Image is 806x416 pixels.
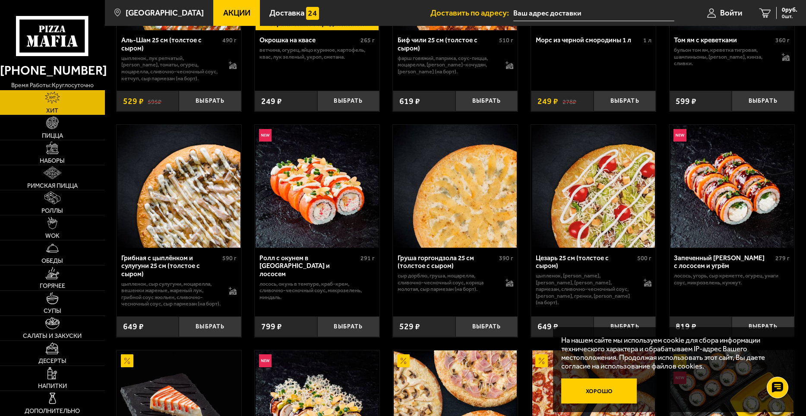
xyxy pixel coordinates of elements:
[720,9,742,17] span: Войти
[532,125,655,248] img: Цезарь 25 см (толстое с сыром)
[25,408,80,414] span: Дополнительно
[259,129,272,142] img: Новинка
[121,354,133,367] img: Акционный
[561,378,637,403] button: Хорошо
[674,47,773,67] p: бульон том ям, креветка тигровая, шампиньоны, [PERSON_NAME], кинза, сливки.
[117,125,241,248] a: Грибная с цыплёнком и сулугуни 25 см (толстое с сыром)
[23,333,82,339] span: Салаты и закуски
[670,125,793,248] img: Запеченный ролл Гурмэ с лососем и угрём
[455,316,518,337] button: Выбрать
[399,97,420,105] span: 619 ₽
[782,14,797,19] span: 0 шт.
[782,7,797,13] span: 0 руб.
[222,37,237,44] span: 490 г
[261,322,282,331] span: 799 ₽
[360,37,375,44] span: 265 г
[27,183,78,189] span: Римская пицца
[536,36,641,44] div: Морс из черной смородины 1 л
[148,97,161,105] s: 595 ₽
[259,280,375,301] p: лосось, окунь в темпуре, краб-крем, сливочно-чесночный соус, микрозелень, миндаль.
[360,255,375,262] span: 291 г
[121,36,221,52] div: Аль-Шам 25 см (толстое с сыром)
[394,125,517,248] img: Груша горгондзола 25 см (толстое с сыром)
[399,322,420,331] span: 529 ₽
[179,316,241,337] button: Выбрать
[674,36,773,44] div: Том ям с креветками
[45,233,60,239] span: WOK
[775,255,790,262] span: 279 г
[222,255,237,262] span: 590 г
[40,283,65,289] span: Горячее
[499,37,513,44] span: 510 г
[123,97,144,105] span: 529 ₽
[123,322,144,331] span: 649 ₽
[259,36,359,44] div: Окрошка на квасе
[38,358,66,364] span: Десерты
[537,322,558,331] span: 649 ₽
[531,125,656,248] a: Цезарь 25 см (толстое с сыром)
[775,37,790,44] span: 360 г
[674,272,790,286] p: лосось, угорь, Сыр креметте, огурец, унаги соус, микрозелень, кунжут.
[643,37,651,44] span: 1 л
[536,254,635,270] div: Цезарь 25 см (толстое с сыром)
[46,107,58,113] span: Хит
[673,129,686,142] img: Новинка
[42,132,63,139] span: Пицца
[398,55,497,75] p: фарш говяжий, паприка, соус-пицца, моцарелла, [PERSON_NAME]-кочудян, [PERSON_NAME] (на борт).
[259,47,375,60] p: ветчина, огурец, яйцо куриное, картофель, квас, лук зеленый, укроп, сметана.
[594,91,656,111] button: Выбрать
[255,125,379,248] a: НовинкаРолл с окунем в темпуре и лососем
[317,91,380,111] button: Выбрать
[117,125,240,248] img: Грибная с цыплёнком и сулугуни 25 см (толстое с сыром)
[398,272,497,293] p: сыр дорблю, груша, моцарелла, сливочно-чесночный соус, корица молотая, сыр пармезан (на борт).
[676,322,696,331] span: 819 ₽
[126,9,204,17] span: [GEOGRAPHIC_DATA]
[259,254,359,278] div: Ролл с окунем в [GEOGRAPHIC_DATA] и лососем
[398,36,497,52] div: Биф чили 25 см (толстое с сыром)
[676,97,696,105] span: 599 ₽
[256,125,379,248] img: Ролл с окунем в темпуре и лососем
[499,255,513,262] span: 390 г
[393,125,518,248] a: Груша горгондзола 25 см (толстое с сыром)
[121,280,221,307] p: цыпленок, сыр сулугуни, моцарелла, вешенки жареные, жареный лук, грибной соус Жюльен, сливочно-че...
[455,91,518,111] button: Выбрать
[513,5,674,21] input: Ваш адрес доставки
[269,9,304,17] span: Доставка
[674,254,773,270] div: Запеченный [PERSON_NAME] с лососем и угрём
[561,336,781,371] p: На нашем сайте мы используем cookie для сбора информации технического характера и обрабатываем IP...
[40,158,65,164] span: Наборы
[317,316,380,337] button: Выбрать
[430,9,513,17] span: Доставить по адресу:
[594,316,656,337] button: Выбрать
[398,254,497,270] div: Груша горгондзола 25 см (толстое с сыром)
[536,272,635,306] p: цыпленок, [PERSON_NAME], [PERSON_NAME], [PERSON_NAME], пармезан, сливочно-чесночный соус, [PERSON...
[259,354,272,367] img: Новинка
[535,354,548,367] img: Акционный
[44,308,61,314] span: Супы
[637,255,651,262] span: 500 г
[732,91,794,111] button: Выбрать
[41,258,63,264] span: Обеды
[121,254,221,278] div: Грибная с цыплёнком и сулугуни 25 см (толстое с сыром)
[670,125,794,248] a: НовинкаЗапеченный ролл Гурмэ с лососем и угрём
[261,97,282,105] span: 249 ₽
[397,354,410,367] img: Акционный
[563,97,576,105] s: 278 ₽
[41,208,63,214] span: Роллы
[306,7,319,19] img: 15daf4d41897b9f0e9f617042186c801.svg
[537,97,558,105] span: 249 ₽
[732,316,794,337] button: Выбрать
[179,91,241,111] button: Выбрать
[223,9,250,17] span: Акции
[38,383,67,389] span: Напитки
[121,55,221,82] p: цыпленок, лук репчатый, [PERSON_NAME], томаты, огурец, моцарелла, сливочно-чесночный соус, кетчуп...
